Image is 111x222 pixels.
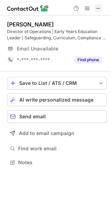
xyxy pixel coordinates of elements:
[18,145,104,152] span: Find work email
[19,114,46,119] span: Send email
[7,29,107,41] div: Director of Operations | Early Years Education Leader | Safeguarding, Curriculum, Compliance & Cu...
[7,77,107,89] button: save-profile-one-click
[74,56,102,63] button: Reveal Button
[18,159,104,166] span: Notes
[19,97,94,103] span: AI write personalized message
[19,80,95,86] div: Save to List / ATS / CRM
[7,110,107,123] button: Send email
[19,130,74,136] span: Add to email campaign
[7,144,107,153] button: Find work email
[7,158,107,167] button: Notes
[7,4,49,13] img: ContactOut v5.3.10
[7,94,107,106] button: AI write personalized message
[17,46,58,52] span: Email Unavailable
[7,127,107,140] button: Add to email campaign
[7,21,54,28] div: [PERSON_NAME]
